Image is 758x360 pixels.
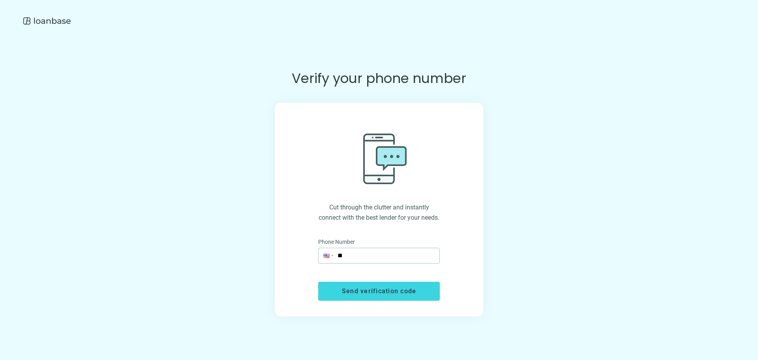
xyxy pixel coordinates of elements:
img: Logo [22,13,72,29]
button: Send verification code [318,282,440,301]
div: United States: + 1 [319,248,334,263]
label: Phone Number [318,237,360,246]
p: Cut through the clutter and instantly connect with the best lender for your needs. [318,202,440,222]
span: Send verification code [342,287,417,295]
